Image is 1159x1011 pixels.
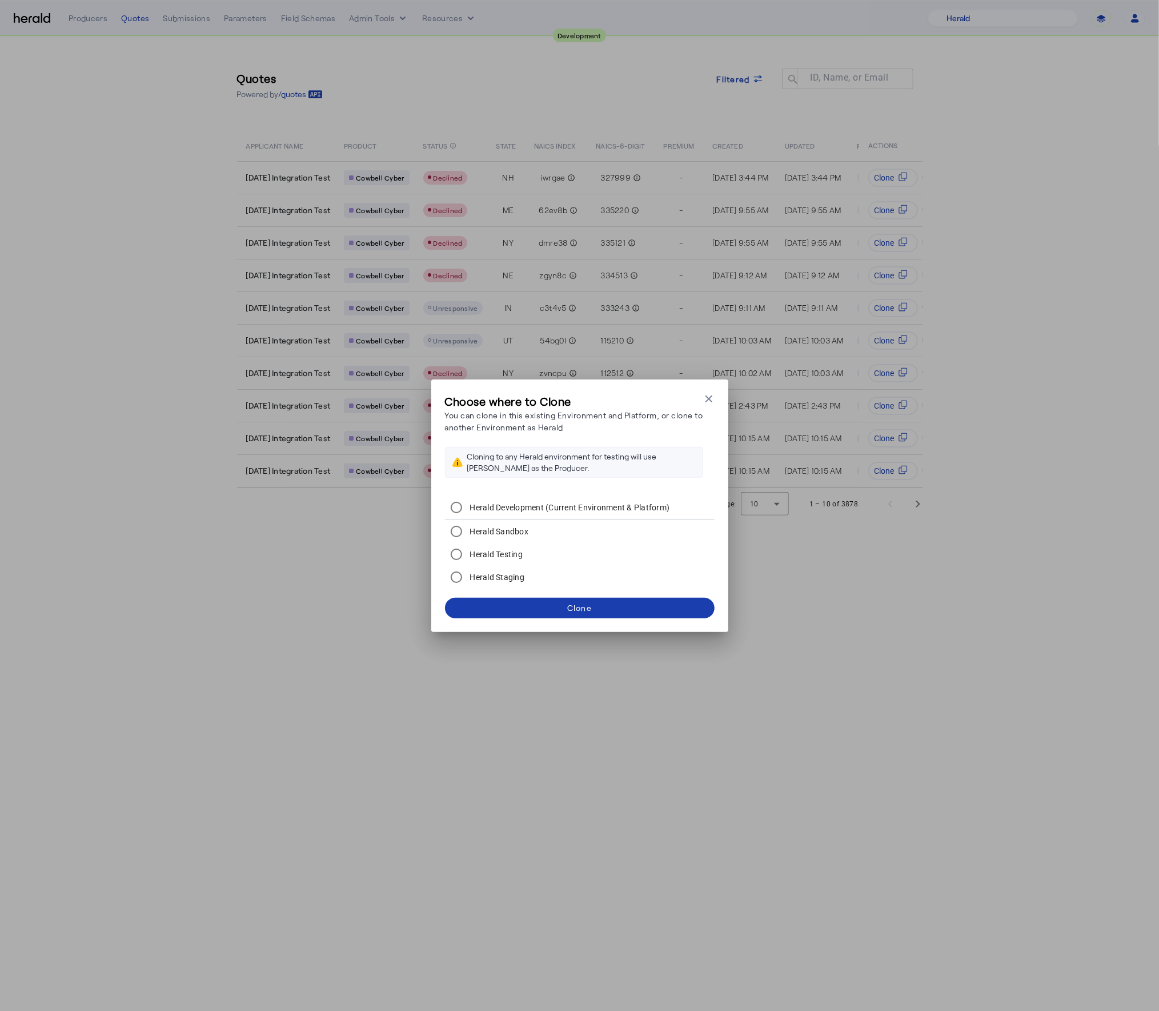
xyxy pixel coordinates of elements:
[445,598,715,618] button: Clone
[468,572,525,583] label: Herald Staging
[445,409,703,433] p: You can clone in this existing Environment and Platform, or clone to another Environment as Herald
[445,393,703,409] h3: Choose where to Clone
[468,526,529,537] label: Herald Sandbox
[468,502,670,513] label: Herald Development (Current Environment & Platform)
[567,602,592,614] div: Clone
[468,549,523,560] label: Herald Testing
[467,451,696,474] div: Cloning to any Herald environment for testing will use [PERSON_NAME] as the Producer.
